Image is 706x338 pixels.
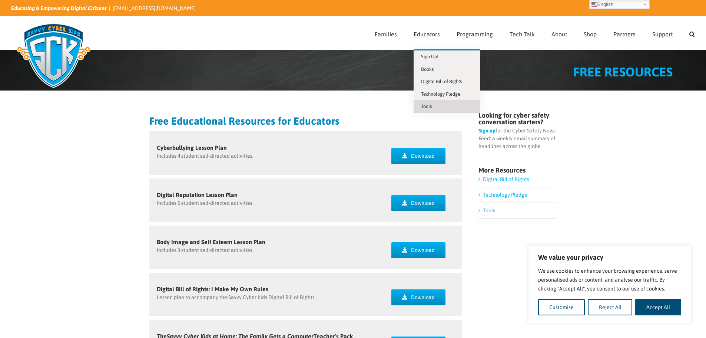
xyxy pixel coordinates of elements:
[421,104,432,109] span: Tools
[411,200,435,206] span: Download
[157,239,377,245] h5: Body Image and Self Esteem Lesson Plan
[457,31,493,37] span: Programming
[414,31,440,37] span: Educators
[414,17,440,49] a: Educators
[11,19,96,93] img: Savvy Cyber Kids Logo
[414,100,480,113] a: Tools
[652,31,673,37] span: Support
[414,50,480,63] a: Sign Up!
[584,31,597,37] span: Shop
[391,242,445,258] a: Download
[411,153,435,159] span: Download
[113,5,196,11] a: [EMAIL_ADDRESS][DOMAIN_NAME]
[375,31,397,37] span: Families
[11,5,107,11] i: Educating & Empowering Digital Citizens
[411,294,435,301] span: Download
[613,31,636,37] span: Partners
[157,199,377,207] p: Includes 5 student self-directed activities.
[551,31,567,37] span: About
[391,148,445,164] a: Download
[421,79,462,84] span: Digital Bill of Rights
[414,63,480,76] a: Books
[421,91,460,97] span: Technology Pledge
[157,246,377,254] p: Includes 3 student self-directed activities.
[414,88,480,101] a: Technology Pledge
[478,127,557,150] p: for the Cyber Safety News Feed: a weekly email summary of headlines across the globe.
[652,17,673,49] a: Support
[478,128,495,134] a: Sign up
[391,195,445,211] a: Download
[584,17,597,49] a: Shop
[538,253,681,262] p: We value your privacy
[411,247,435,253] span: Download
[149,116,463,126] h2: Free Educational Resources for Educators
[689,17,695,49] a: Search
[483,207,495,213] a: Tools
[510,17,535,49] a: Tech Talk
[613,17,636,49] a: Partners
[635,299,681,315] button: Accept All
[375,17,695,49] nav: Main Menu
[157,192,377,198] h5: Digital Reputation Lesson Plan
[478,112,557,125] h4: Looking for cyber safety conversation starters?
[414,75,480,88] a: Digital Bill of Rights
[157,293,377,301] p: Lesson plan to accompany the Savvy Cyber Kids Digital Bill of Rights.
[421,54,438,59] span: Sign Up!
[538,299,585,315] button: Customise
[591,1,597,7] img: en
[157,286,377,292] h5: Digital Bill of Rights: I Make My Own Rules
[538,266,681,293] p: We use cookies to enhance your browsing experience, serve personalised ads or content, and analys...
[588,299,633,315] button: Reject All
[478,167,557,174] h4: More Resources
[551,17,567,49] a: About
[457,17,493,49] a: Programming
[421,66,434,72] span: Books
[483,176,529,182] a: Digital Bill of Rights
[391,289,445,305] a: Download
[573,65,673,79] span: FREE RESOURCES
[483,192,527,198] a: Technology Pledge
[157,145,377,151] h5: Cyberbullying Lesson Plan
[510,31,535,37] span: Tech Talk
[375,17,397,49] a: Families
[157,152,377,160] p: Includes 4 student self-directed activities.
